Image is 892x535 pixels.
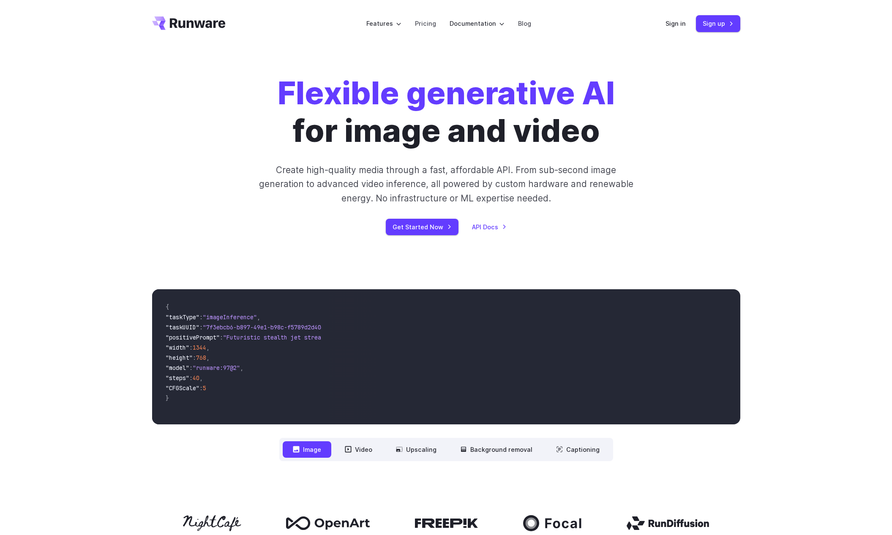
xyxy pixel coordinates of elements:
span: , [206,354,210,361]
span: "taskUUID" [166,323,199,331]
button: Background removal [450,441,543,458]
span: "7f3ebcb6-b897-49e1-b98c-f5789d2d40d7" [203,323,331,331]
button: Image [283,441,331,458]
span: : [189,374,193,382]
span: 1344 [193,344,206,351]
label: Documentation [450,19,505,28]
a: API Docs [472,222,507,232]
span: : [199,313,203,321]
span: "steps" [166,374,189,382]
span: "runware:97@2" [193,364,240,372]
span: , [199,374,203,382]
span: 5 [203,384,206,392]
span: "model" [166,364,189,372]
span: 768 [196,354,206,361]
span: : [199,384,203,392]
span: "width" [166,344,189,351]
span: : [220,334,223,341]
button: Upscaling [386,441,447,458]
span: "CFGScale" [166,384,199,392]
span: "imageInference" [203,313,257,321]
strong: Flexible generative AI [278,74,615,112]
span: { [166,303,169,311]
label: Features [366,19,401,28]
span: : [199,323,203,331]
p: Create high-quality media through a fast, affordable API. From sub-second image generation to adv... [258,163,634,205]
span: "height" [166,354,193,361]
span: "Futuristic stealth jet streaking through a neon-lit cityscape with glowing purple exhaust" [223,334,531,341]
span: , [206,344,210,351]
h1: for image and video [278,74,615,149]
span: "taskType" [166,313,199,321]
a: Pricing [415,19,436,28]
a: Sign up [696,15,740,32]
span: : [189,364,193,372]
button: Video [335,441,382,458]
span: 40 [193,374,199,382]
span: } [166,394,169,402]
span: , [257,313,260,321]
span: "positivePrompt" [166,334,220,341]
a: Blog [518,19,531,28]
a: Sign in [666,19,686,28]
span: , [240,364,243,372]
a: Get Started Now [386,219,458,235]
span: : [193,354,196,361]
button: Captioning [546,441,610,458]
a: Go to / [152,16,226,30]
span: : [189,344,193,351]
